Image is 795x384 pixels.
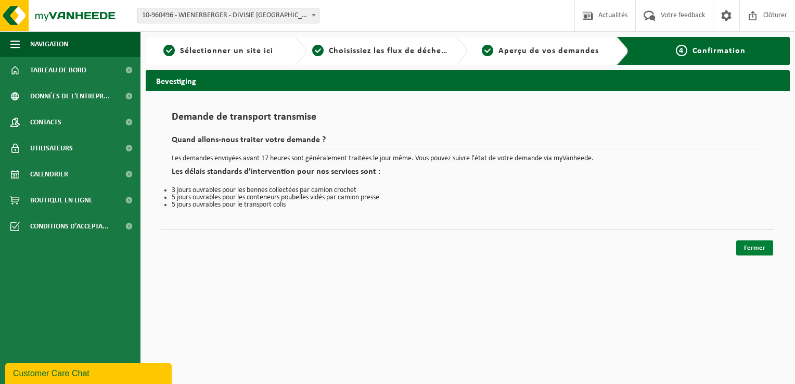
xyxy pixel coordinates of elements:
[498,47,599,55] span: Aperçu de vos demandes
[736,240,773,255] a: Fermer
[693,47,746,55] span: Confirmation
[329,47,502,55] span: Choisissiez les flux de déchets et récipients
[163,45,175,56] span: 1
[30,31,68,57] span: Navigation
[312,45,324,56] span: 2
[30,135,73,161] span: Utilisateurs
[180,47,273,55] span: Sélectionner un site ici
[676,45,687,56] span: 4
[137,8,319,23] span: 10-960496 - WIENERBERGER - DIVISIE DOORNIK - MAULDE
[30,57,86,83] span: Tableau de bord
[482,45,493,56] span: 3
[146,70,790,91] h2: Bevestiging
[172,168,764,182] h2: Les délais standards d’intervention pour nos services sont :
[138,8,319,23] span: 10-960496 - WIENERBERGER - DIVISIE DOORNIK - MAULDE
[151,45,286,57] a: 1Sélectionner un site ici
[172,136,764,150] h2: Quand allons-nous traiter votre demande ?
[312,45,447,57] a: 2Choisissiez les flux de déchets et récipients
[30,109,61,135] span: Contacts
[172,112,764,128] h1: Demande de transport transmise
[172,201,764,209] li: 5 jours ouvrables pour le transport colis
[30,83,110,109] span: Données de l'entrepr...
[172,187,764,194] li: 3 jours ouvrables pour les bennes collectées par camion crochet
[5,361,174,384] iframe: chat widget
[30,161,68,187] span: Calendrier
[473,45,608,57] a: 3Aperçu de vos demandes
[172,194,764,201] li: 5 jours ouvrables pour les conteneurs poubelles vidés par camion presse
[30,213,109,239] span: Conditions d'accepta...
[172,155,764,162] p: Les demandes envoyées avant 17 heures sont généralement traitées le jour même. Vous pouvez suivre...
[30,187,93,213] span: Boutique en ligne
